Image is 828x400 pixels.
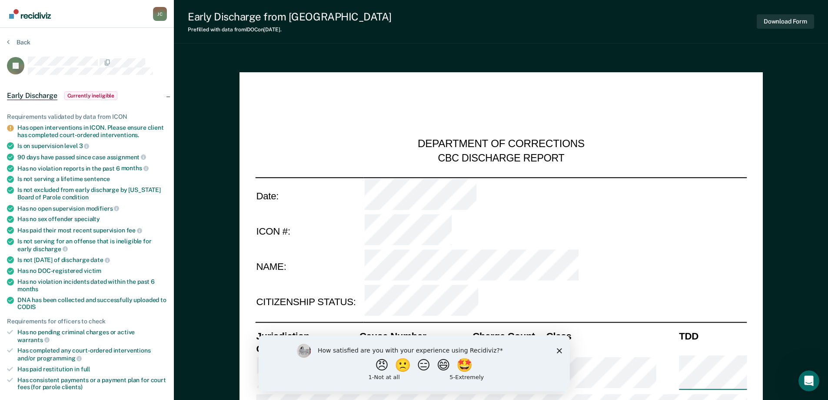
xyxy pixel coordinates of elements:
td: ICON #: [255,213,363,249]
th: Cause Number [358,329,471,342]
iframe: Intercom live chat [798,370,819,391]
div: Has no open supervision [17,205,167,212]
div: Is not serving a lifetime [17,175,167,183]
div: Requirements validated by data from ICON [7,113,167,121]
th: Jurisdiction [255,329,359,342]
span: Currently ineligible [64,91,118,100]
td: NAME: [255,249,363,285]
div: DEPARTMENT OF CORRECTIONS [418,138,585,151]
div: Has open interventions in ICON. Please ensure client has completed court-ordered interventions. [17,124,167,139]
div: Has paid their most recent supervision [17,226,167,234]
div: Is on supervision level [17,142,167,150]
div: Has no sex offender [17,215,167,223]
div: J C [153,7,167,21]
span: discharge [33,245,68,252]
div: Has no DOC-registered [17,267,167,275]
div: Is not serving for an offense that is ineligible for early [17,238,167,252]
div: Has consistent payments or a payment plan for court fees (for parole [17,376,167,391]
button: Profile dropdown button [153,7,167,21]
span: assignment [107,154,146,161]
div: Has no pending criminal charges or active [17,329,167,343]
span: sentence [84,175,110,182]
div: Has no violation reports in the past 6 [17,165,167,172]
div: Prefilled with data from IDOC on [DATE] . [188,27,392,33]
div: Has no violation incidents dated within the past 6 [17,278,167,293]
th: Offense Description [255,342,359,355]
span: full [81,366,90,373]
div: 90 days have passed since case [17,153,167,161]
span: condition [62,194,89,201]
div: Has completed any court-ordered interventions and/or [17,347,167,362]
button: Download Form [757,14,814,29]
span: programming [37,355,82,362]
div: CBC DISCHARGE REPORT [438,151,564,165]
iframe: Survey by Kim from Recidiviz [259,335,570,391]
span: Early Discharge [7,91,57,100]
td: CITIZENSHIP STATUS: [255,285,363,320]
span: fee [126,227,142,234]
div: Is not excluded from early discharge by [US_STATE] Board of Parole [17,186,167,201]
td: Date: [255,177,363,213]
div: Is not [DATE] of discharge [17,256,167,264]
div: Requirements for officers to check [7,318,167,325]
span: months [121,165,149,171]
th: TDD [678,329,747,342]
span: clients) [62,383,83,390]
span: specialty [74,215,100,222]
span: victim [84,267,101,274]
th: Class [545,329,678,342]
div: DNA has been collected and successfully uploaded to [17,296,167,311]
span: warrants [17,336,50,343]
span: months [17,286,38,292]
img: Recidiviz [9,9,51,19]
span: 3 [79,142,90,149]
button: Back [7,38,30,46]
th: Charge Count [472,329,545,342]
span: date [90,256,110,263]
span: modifiers [86,205,120,212]
span: CODIS [17,303,36,310]
div: Has paid restitution in [17,366,167,373]
div: Early Discharge from [GEOGRAPHIC_DATA] [188,10,392,23]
